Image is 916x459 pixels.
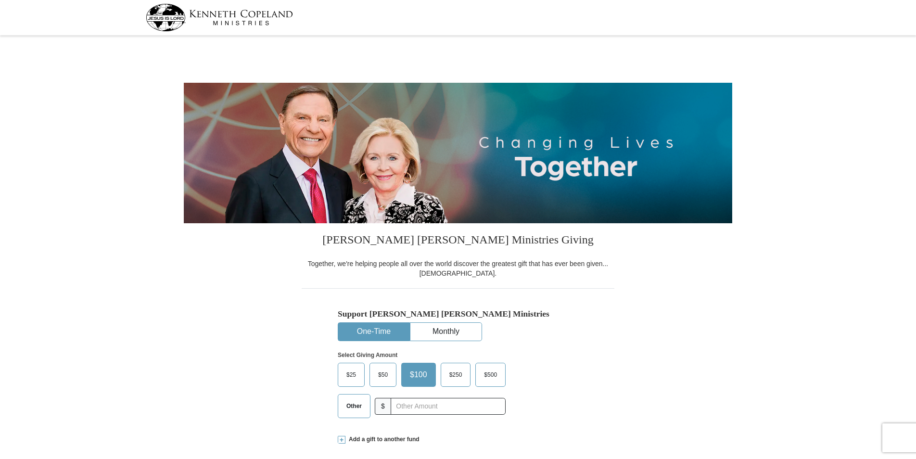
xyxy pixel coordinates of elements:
[342,399,367,413] span: Other
[338,309,578,319] h5: Support [PERSON_NAME] [PERSON_NAME] Ministries
[405,368,432,382] span: $100
[445,368,467,382] span: $250
[375,398,391,415] span: $
[338,352,397,358] strong: Select Giving Amount
[373,368,393,382] span: $50
[146,4,293,31] img: kcm-header-logo.svg
[342,368,361,382] span: $25
[391,398,506,415] input: Other Amount
[345,435,420,444] span: Add a gift to another fund
[302,259,614,278] div: Together, we're helping people all over the world discover the greatest gift that has ever been g...
[479,368,502,382] span: $500
[338,323,409,341] button: One-Time
[410,323,482,341] button: Monthly
[302,223,614,259] h3: [PERSON_NAME] [PERSON_NAME] Ministries Giving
